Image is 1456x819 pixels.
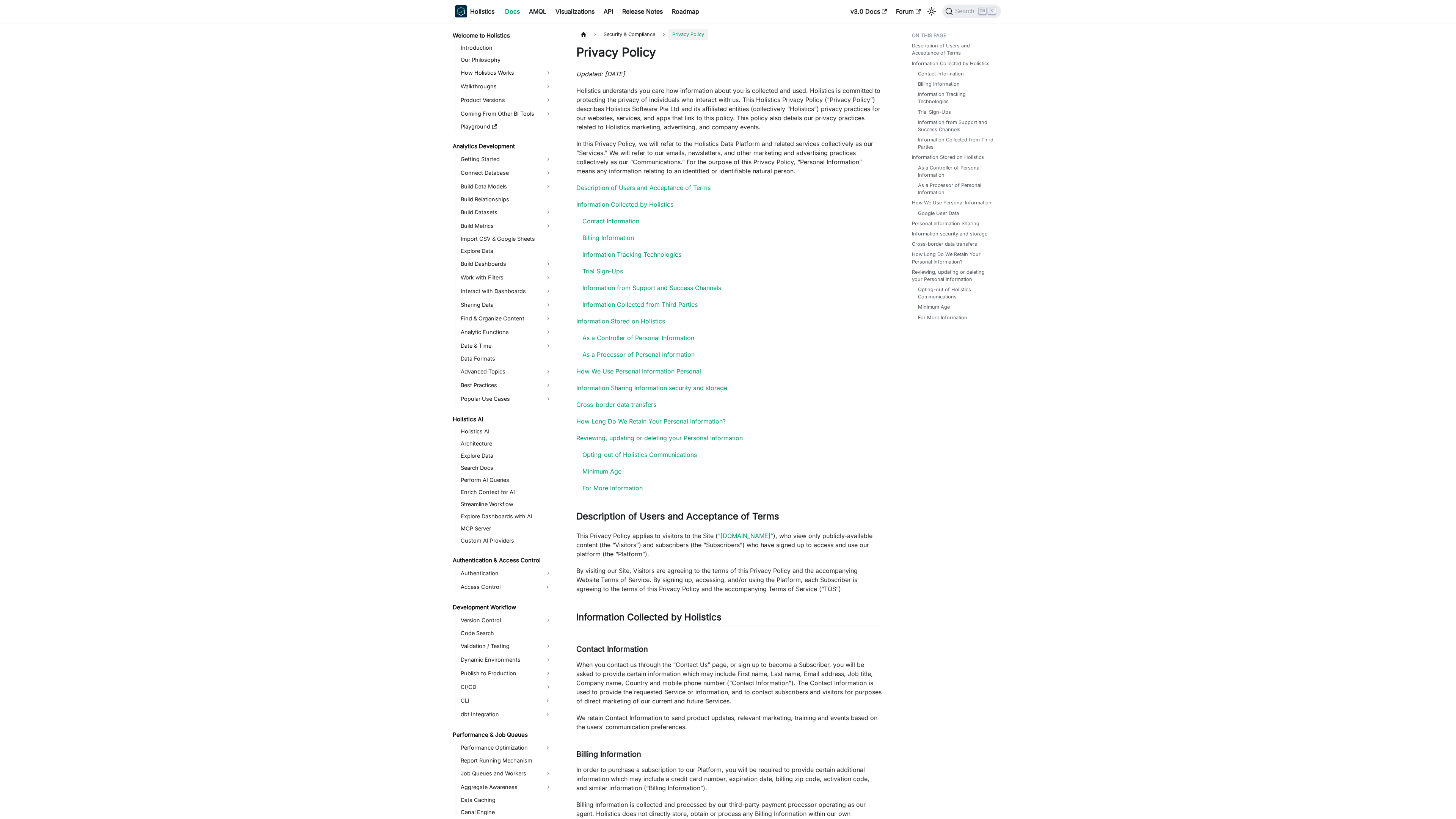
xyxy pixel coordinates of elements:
[576,317,665,325] a: Information Stored on Holistics
[918,314,967,321] a: For More Information
[667,5,704,17] a: Roadmap
[912,42,996,56] a: Description of Users and Acceptance of Terms
[458,681,554,693] a: CI/CD
[458,499,554,510] a: Streamline Workflow
[918,164,993,179] a: As a Controller of Personal Information
[458,299,554,311] a: Sharing Data
[718,532,773,540] a: “[DOMAIN_NAME]”
[458,42,554,53] a: Introduction
[582,484,643,492] a: For More Information
[918,108,951,116] a: Trial Sign-Ups
[918,286,993,300] a: Opting-out of Holistics Communications
[582,251,681,258] a: Information Tracking Technologies
[918,303,950,311] a: Minimum Age
[918,136,993,151] a: Information Collected from Third Parties
[668,29,708,40] span: Privacy Policy
[458,475,554,485] a: Perform AI Queries
[458,366,554,378] a: Advanced Topics
[455,5,467,17] img: Holistics
[551,5,599,17] a: Visualizations
[458,206,554,218] a: Build Datasets
[458,767,554,780] a: Job Queues and Workers
[576,367,701,375] a: How We Use Personal Information Personal
[458,450,554,461] a: Explore Data
[458,153,554,165] a: Getting Started
[450,730,554,740] a: Performance & Job Queues
[582,468,621,475] a: Minimum Age
[458,807,554,817] a: Canal Engine
[458,438,554,449] a: Architecture
[458,180,554,193] a: Build Data Models
[458,246,554,256] a: Explore Data
[599,5,618,17] a: API
[582,217,639,225] a: Contact Information
[458,742,541,754] a: Performance Optimization
[541,581,554,593] button: Expand sidebar category 'Access Control'
[458,379,554,391] a: Best Practices
[582,267,623,275] a: Trial Sign-Ups
[458,67,554,79] a: How Holistics Works
[912,154,984,161] a: Information Stored on Holistics
[576,139,882,176] p: In this Privacy Policy, we will refer to the Holistics Data Platform and related services collect...
[458,121,554,132] a: Playground
[458,271,554,284] a: Work with Filters
[450,30,554,41] a: Welcome to Holistics
[500,5,524,17] a: Docs
[458,535,554,546] a: Custom AI Providers
[576,201,673,208] a: Information Collected by Holistics
[447,23,561,819] nav: Docs sidebar
[576,750,882,759] h3: Billing Information
[576,86,882,132] p: Holistics understands you care how information about you is collected and used. Holistics is comm...
[912,220,979,227] a: Personal Information Sharing
[942,5,1001,18] button: Search (Ctrl+K)
[576,765,882,792] p: In order to purchase a subscription to our Platform, you will be required to provide certain addi...
[576,184,711,191] a: Description of Users and Acceptance of Terms
[576,401,656,408] a: Cross-border data transfers
[458,523,554,534] a: MCP Server
[576,29,882,40] nav: Breadcrumbs
[458,667,554,679] a: Publish to Production
[846,5,891,17] a: v3.0 Docs
[458,393,554,405] a: Popular Use Cases
[458,285,554,297] a: Interact with Dashboards
[458,353,554,364] a: Data Formats
[458,695,541,707] a: CLI
[455,5,494,17] a: HolisticsHolistics
[458,463,554,473] a: Search Docs
[541,742,554,754] button: Expand sidebar category 'Performance Optimization'
[582,334,694,342] a: As a Controller of Personal Information
[450,602,554,613] a: Development Workflow
[458,220,554,232] a: Build Metrics
[458,326,554,338] a: Analytic Functions
[458,312,554,325] a: Find & Organize Content
[458,581,541,593] a: Access Control
[458,781,554,793] a: Aggregate Awareness
[458,795,554,805] a: Data Caching
[988,8,996,14] kbd: K
[458,567,554,579] a: Authentication
[912,251,996,265] a: How Long Do We Retain Your Personal Information?
[450,555,554,566] a: Authentication & Access Control
[576,417,726,425] a: How Long Do We Retain Your Personal Information?
[458,167,554,179] a: Connect Database
[458,426,554,437] a: Holistics AI
[582,234,634,242] a: Billing Information
[918,80,960,88] a: Billing Information
[618,5,667,17] a: Release Notes
[912,230,987,237] a: Information security and storage
[918,182,993,196] a: As a Processor of Personal Information
[450,141,554,152] a: Analytics Development
[576,645,882,654] h3: Contact Information
[470,7,494,16] b: Holistics
[458,94,554,106] a: Product Versions
[458,755,554,766] a: Report Running Mechanism
[582,351,695,358] a: As a Processor of Personal Information
[576,511,882,525] h2: Description of Users and Acceptance of Terms
[918,91,993,105] a: Information Tracking Technologies
[582,301,698,308] a: Information Collected from Third Parties
[576,45,882,60] h1: Privacy Policy
[926,5,938,17] button: Switch between dark and light mode (currently light mode)
[458,80,554,93] a: Walkthroughs
[576,434,743,442] a: Reviewing, updating or deleting your Personal Information
[458,340,554,352] a: Date & Time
